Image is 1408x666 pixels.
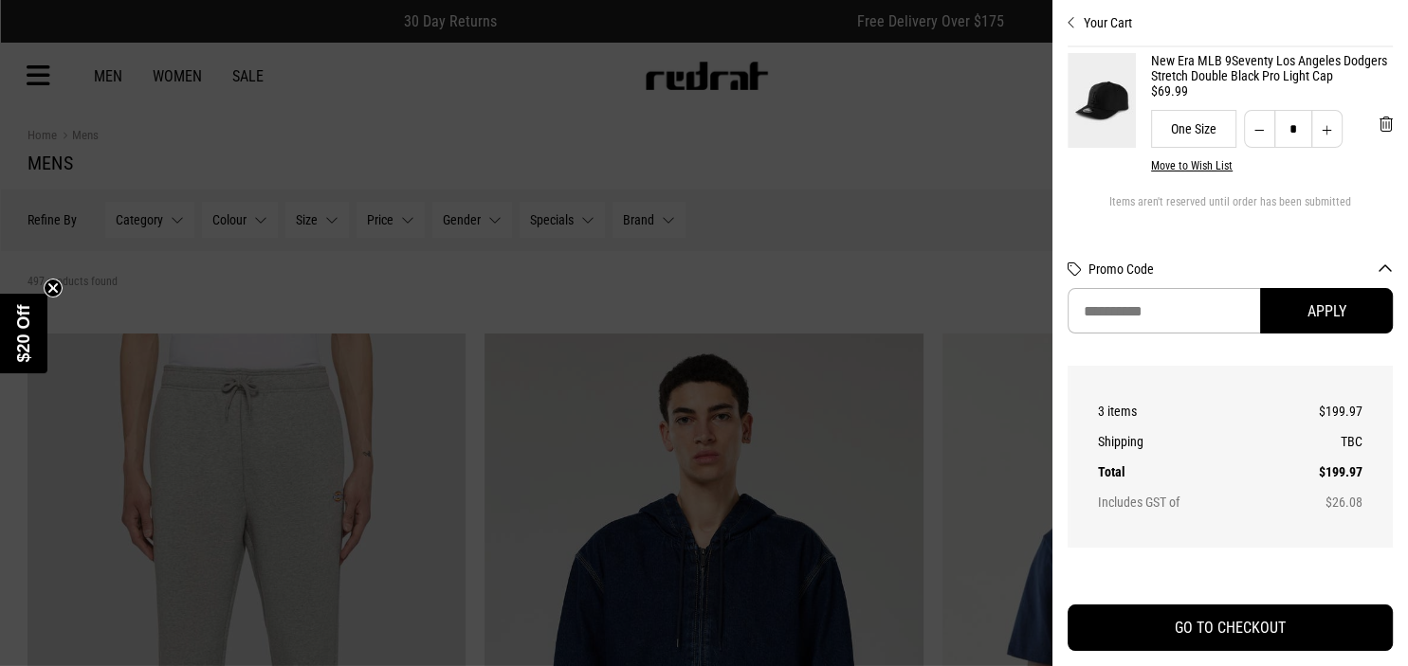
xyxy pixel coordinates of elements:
button: Apply [1260,288,1393,333]
a: New Era MLB 9Seventy Los Angeles Dodgers Stretch Double Black Pro Light Cap [1151,53,1393,83]
input: Quantity [1274,110,1312,148]
div: $69.99 [1151,83,1393,99]
input: Promo Code [1068,288,1260,333]
div: One Size [1151,110,1236,148]
td: TBC [1271,426,1362,457]
button: Open LiveChat chat widget [15,8,72,64]
button: Move to Wish List [1151,159,1233,172]
button: Close teaser [44,279,63,297]
td: $199.97 [1271,457,1362,487]
span: $20 Off [14,304,33,362]
iframe: Customer reviews powered by Trustpilot [1068,570,1393,589]
td: $199.97 [1271,396,1362,426]
button: Promo Code [1088,261,1393,277]
button: GO TO CHECKOUT [1068,604,1393,651]
div: Items aren't reserved until order has been submitted [1068,195,1393,224]
th: Includes GST of [1098,487,1271,517]
th: Shipping [1098,426,1271,457]
button: Increase quantity [1311,110,1343,148]
td: $26.08 [1271,487,1362,517]
th: Total [1098,457,1271,487]
th: 3 items [1098,396,1271,426]
button: Decrease quantity [1244,110,1275,148]
button: 'Remove from cart [1364,100,1408,148]
img: New Era MLB 9Seventy Los Angeles Dodgers Stretch Double Black Pro Light Cap [1068,53,1136,147]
